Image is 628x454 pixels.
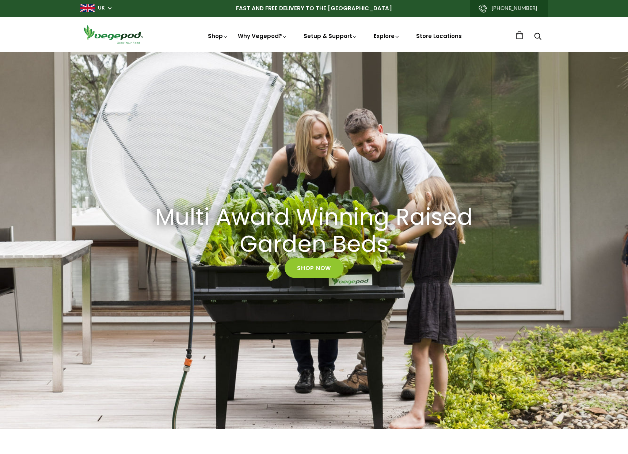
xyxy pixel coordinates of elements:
[150,204,479,258] h2: Multi Award Winning Raised Garden Beds
[208,32,228,40] a: Shop
[374,32,400,40] a: Explore
[141,204,488,258] a: Multi Award Winning Raised Garden Beds
[285,258,343,278] a: Shop Now
[238,32,288,40] a: Why Vegepod?
[534,33,541,41] a: Search
[98,4,105,12] a: UK
[416,32,462,40] a: Store Locations
[80,24,146,45] img: Vegepod
[80,4,95,12] img: gb_large.png
[304,32,358,40] a: Setup & Support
